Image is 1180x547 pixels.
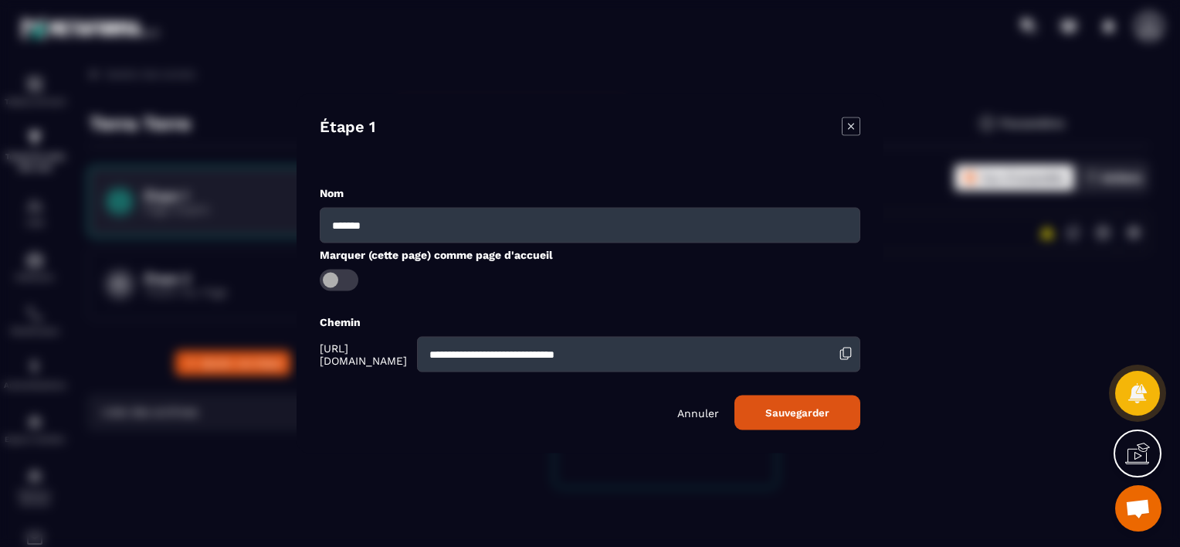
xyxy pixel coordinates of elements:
[677,406,719,419] p: Annuler
[320,316,361,328] label: Chemin
[320,342,413,367] span: [URL][DOMAIN_NAME]
[320,187,344,199] label: Nom
[320,117,375,139] h4: Étape 1
[320,249,553,261] label: Marquer (cette page) comme page d'accueil
[1115,485,1161,532] div: Ouvrir le chat
[734,396,860,430] button: Sauvegarder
